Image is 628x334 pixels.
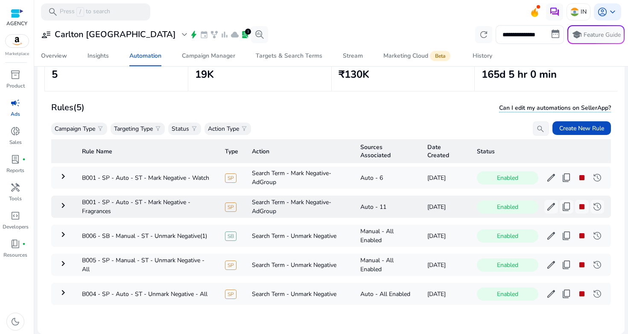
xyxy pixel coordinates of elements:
[421,225,470,247] td: [DATE]
[155,125,161,132] span: filter_alt
[360,202,414,211] div: Auto - 11
[256,53,322,59] div: Targets & Search Terms
[544,171,558,185] button: edit
[560,287,573,301] button: content_copy
[10,182,20,193] span: handyman
[225,202,237,212] span: SP
[536,125,545,133] span: search
[6,82,25,90] p: Product
[245,139,354,163] th: Action
[421,139,470,163] th: Date Created
[559,124,604,133] span: Create New Rule
[339,68,468,81] h2: ₹130K
[577,289,587,299] span: stop
[60,7,110,17] p: Press to search
[590,229,604,243] button: history
[575,287,589,301] button: stop
[421,196,470,218] td: [DATE]
[191,125,198,132] span: filter_alt
[353,139,421,163] th: Sources Associated
[477,287,538,301] span: Enabled
[245,283,354,305] td: Search Term - Unmark Negative
[51,103,85,113] h3: Rules (5)
[225,290,237,299] span: SP
[560,171,573,185] button: content_copy
[9,138,22,146] p: Sales
[360,290,414,299] div: Auto - All Enabled
[52,68,181,81] h2: 5
[560,229,573,243] button: content_copy
[245,167,354,189] td: Search Term - Mark Negative-AdGroup
[570,8,579,16] img: in.svg
[10,70,20,80] span: inventory_2
[218,139,245,163] th: Type
[475,26,492,43] button: refresh
[546,260,556,270] span: edit
[546,202,556,212] span: edit
[592,231,602,241] span: history
[3,251,27,259] p: Resources
[561,202,572,212] span: content_copy
[58,287,68,298] mat-icon: keyboard_arrow_right
[210,30,219,39] span: family_history
[479,29,489,40] span: refresh
[597,7,608,17] span: account_circle
[48,7,58,17] span: search
[584,31,621,39] p: Feature Guide
[254,29,265,40] span: search_insights
[9,195,22,202] p: Tools
[592,260,602,270] span: history
[225,231,237,241] span: SB
[75,225,218,247] td: B006 - SB - Manual - ST - Unmark Negative(1)
[421,254,470,276] td: [DATE]
[430,51,450,61] span: Beta
[590,287,604,301] button: history
[581,4,587,19] p: IN
[477,229,538,243] span: Enabled
[482,68,611,81] h2: 165d 5 hr 0 min
[3,223,29,231] p: Developers
[75,196,218,218] td: B001 - SP - Auto - ST - Mark Negative - Fragrances
[208,124,239,133] p: Action Type
[575,200,589,214] button: stop
[577,202,587,212] span: stop
[360,173,414,182] div: Auto - 6
[343,53,363,59] div: Stream
[231,30,239,39] span: cloud
[575,258,589,272] button: stop
[592,289,602,299] span: history
[10,316,20,327] span: dark_mode
[360,227,414,245] div: Manual - All Enabled
[6,167,24,174] p: Reports
[383,53,452,59] div: Marketing Cloud
[572,29,582,40] span: school
[590,258,604,272] button: history
[58,171,68,182] mat-icon: keyboard_arrow_right
[55,124,95,133] p: Campaign Type
[6,35,29,47] img: amazon.svg
[88,53,109,59] div: Insights
[245,29,251,35] div: 1
[172,124,189,133] p: Status
[10,98,20,108] span: campaign
[245,196,354,218] td: Search Term - Mark Negative-AdGroup
[114,124,153,133] p: Targeting Type
[592,173,602,183] span: history
[220,30,229,39] span: bar_chart
[179,29,190,40] span: expand_more
[6,20,27,27] p: AGENCY
[182,53,235,59] div: Campaign Manager
[544,258,558,272] button: edit
[225,173,237,183] span: SP
[592,202,602,212] span: history
[10,239,20,249] span: book_4
[190,30,198,39] span: bolt
[97,125,104,132] span: filter_alt
[544,229,558,243] button: edit
[608,7,618,17] span: keyboard_arrow_down
[55,29,176,40] h3: Carlton [GEOGRAPHIC_DATA]
[76,7,84,17] span: /
[200,30,208,39] span: event
[241,125,248,132] span: filter_alt
[477,171,538,185] span: Enabled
